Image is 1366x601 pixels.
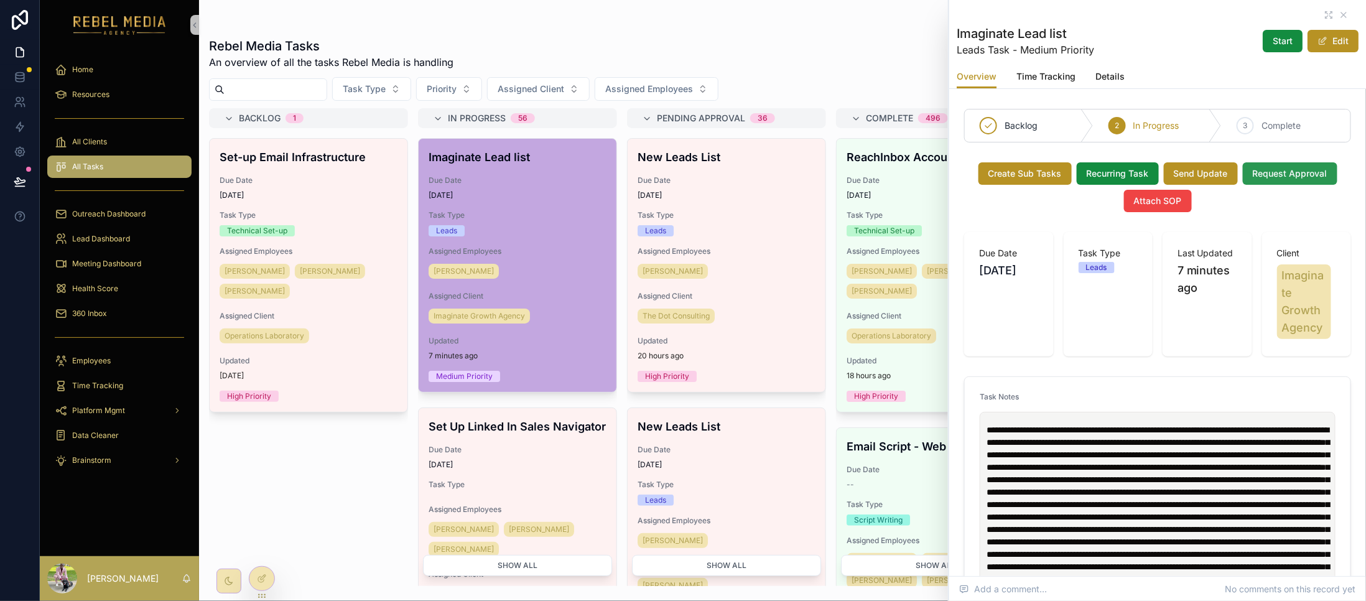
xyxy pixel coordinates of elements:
span: Task Type [847,210,1024,220]
h4: New Leads List [638,418,815,435]
span: Due Date [638,445,815,455]
span: Task Type [429,210,606,220]
a: [PERSON_NAME] [429,542,499,557]
span: In Progress [1133,119,1179,132]
span: Assigned Employees [638,516,815,526]
span: Assigned Employees [638,246,815,256]
h1: Rebel Media Tasks [209,37,453,55]
span: Platform Mgmt [72,406,125,416]
a: 360 Inbox [47,302,192,325]
div: Leads [1086,262,1107,273]
a: Resources [47,83,192,106]
span: Updated [847,356,1024,366]
span: Health Score [72,284,118,294]
span: [DATE] [220,190,397,200]
div: High Priority [645,371,689,382]
span: Resources [72,90,109,100]
a: Outreach Dashboard [47,203,192,225]
p: [DATE] [220,371,244,381]
span: All Clients [72,137,107,147]
span: 360 Inbox [72,309,107,319]
button: Attach SOP [1124,190,1192,212]
span: Brainstorm [72,455,111,465]
div: Script Writing [854,515,903,526]
span: Operations Laboratory [852,331,931,341]
div: Leads [436,225,457,236]
div: Leads [645,495,666,506]
a: [PERSON_NAME] [504,522,574,537]
span: [PERSON_NAME] [643,266,703,276]
button: Start [1263,30,1303,52]
span: Send Update [1174,167,1228,180]
span: Due Date [847,175,1024,185]
div: 496 [926,113,941,123]
span: Assigned Employees [429,246,606,256]
h4: ReachInbox Account [847,149,1024,165]
span: [PERSON_NAME] [852,266,912,276]
span: Complete [1261,119,1301,132]
span: Lead Dashboard [72,234,130,244]
span: Start [1273,35,1293,47]
span: Client [1277,247,1337,259]
span: [DATE] [638,460,815,470]
button: Send Update [1164,162,1238,185]
a: Time Tracking [1016,65,1076,90]
a: [PERSON_NAME] [638,264,708,279]
h4: Imaginate Lead list [429,149,606,165]
span: Attach SOP [1134,195,1182,207]
a: Platform Mgmt [47,399,192,422]
span: Assigned Client [638,291,815,301]
span: Assigned Client [220,311,397,321]
span: Leads Task - Medium Priority [957,42,1094,57]
span: Task Type [638,210,815,220]
div: 36 [758,113,768,123]
span: Home [72,65,93,75]
button: Create Sub Tasks [978,162,1072,185]
span: Task Type [847,500,1024,510]
span: [DATE] [429,460,606,470]
h4: Email Script - Web dev agencies [847,438,1024,455]
p: [PERSON_NAME] [87,572,159,585]
button: Request Approval [1243,162,1337,185]
span: Assigned Client [498,83,564,95]
div: 1 [293,113,296,123]
span: Complete [866,112,913,124]
button: Select Button [487,77,590,101]
a: [PERSON_NAME] [638,533,708,548]
p: 20 hours ago [638,351,684,361]
a: Brainstorm [47,449,192,472]
button: Show all [841,555,1030,576]
span: Priority [427,83,457,95]
div: scrollable content [40,50,199,488]
span: Task Notes [980,392,1019,401]
span: Due Date [638,175,815,185]
span: Due Date [429,175,606,185]
a: Home [47,58,192,81]
a: Imaginate Growth Agency [429,309,530,324]
a: [PERSON_NAME] [220,264,290,279]
a: Operations Laboratory [847,328,936,343]
span: Overview [957,70,997,83]
span: Add a comment... [959,583,1047,595]
span: Pending Approval [657,112,745,124]
button: Edit [1308,30,1359,52]
span: The Dot Consulting [643,311,710,321]
span: Time Tracking [1016,70,1076,83]
div: 56 [518,113,527,123]
img: App logo [73,15,166,35]
a: All Clients [47,131,192,153]
a: Lead Dashboard [47,228,192,250]
a: [PERSON_NAME] [429,522,499,537]
span: Due Date [847,465,1024,475]
a: The Dot Consulting [638,309,715,324]
span: [PERSON_NAME] [927,266,987,276]
a: Imaginate Lead listDue Date[DATE]Task TypeLeadsAssigned Employees[PERSON_NAME]Assigned ClientImag... [418,138,617,393]
span: Create Sub Tasks [988,167,1062,180]
a: [PERSON_NAME] [847,264,917,279]
span: Meeting Dashboard [72,259,141,269]
span: [PERSON_NAME] [434,544,494,554]
span: Task Type [429,480,606,490]
span: Updated [220,356,397,366]
span: Imaginate Growth Agency [434,311,525,321]
span: Data Cleaner [72,431,119,440]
